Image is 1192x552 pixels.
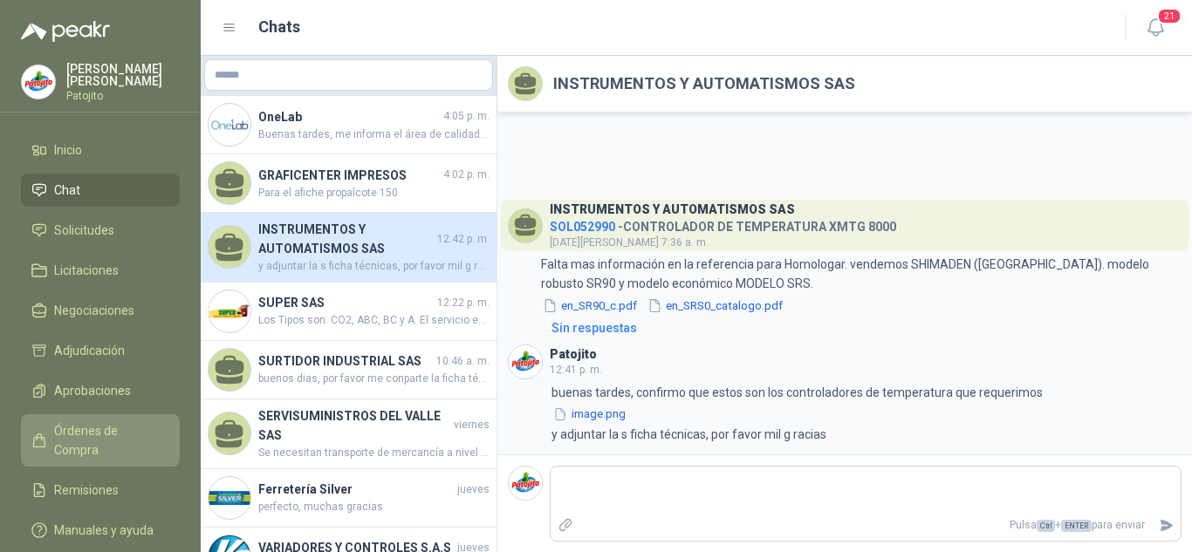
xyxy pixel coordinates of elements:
span: Inicio [54,140,82,160]
p: Pulsa + para enviar [580,510,1153,541]
h4: - CONTROLADOR DE TEMPERATURA XMTG 8000 [550,215,896,232]
span: 21 [1157,8,1182,24]
h4: SERVISUMINISTROS DEL VALLE SAS [258,406,450,445]
h1: Chats [258,15,300,39]
span: 4:02 p. m. [443,167,490,183]
label: Adjuntar archivos [551,510,580,541]
span: 4:05 p. m. [443,108,490,125]
h3: INSTRUMENTOS Y AUTOMATISMOS SAS [550,205,795,215]
a: Solicitudes [21,214,180,247]
h4: Ferretería Silver [258,480,454,499]
span: ENTER [1061,520,1092,532]
a: Company LogoFerretería Silverjuevesperfecto, muchas gracias [201,469,497,528]
a: Órdenes de Compra [21,414,180,467]
a: Sin respuestas [548,318,1182,337]
span: Buenas tardes, me informa el área de calidad que es para comprobar limpieza de tanques [258,126,490,143]
a: GRAFICENTER IMPRESOS4:02 p. m.Para el afiche propalcote 150 [201,154,497,213]
a: Company LogoSUPER SAS12:22 p. m.Los Tipos son: CO2, ABC, BC y A. El servicio es para mantenimient... [201,283,497,341]
button: en_SR90_c.pdf [541,296,639,315]
a: SERVISUMINISTROS DEL VALLE SASviernesSe necesitan transporte de mercancía a nivel de piso ofrecem... [201,399,497,469]
div: Sin respuestas [551,318,637,337]
span: Negociaciones [54,301,134,320]
span: 12:42 p. m. [437,231,490,248]
a: Company LogoOneLab4:05 p. m.Buenas tardes, me informa el área de calidad que es para comprobar li... [201,96,497,154]
span: Remisiones [54,480,119,500]
p: Falta mas información en la referencia para Homologar. vendemos SHIMADEN ([GEOGRAPHIC_DATA]). mod... [541,255,1182,293]
a: Licitaciones [21,254,180,287]
h4: OneLab [258,107,440,126]
span: Manuales y ayuda [54,521,154,540]
span: SOL052990 [550,220,615,234]
button: 21 [1140,12,1171,44]
img: Company Logo [22,65,55,99]
a: Chat [21,174,180,207]
a: Remisiones [21,474,180,507]
span: Aprobaciones [54,381,131,400]
h4: INSTRUMENTOS Y AUTOMATISMOS SAS [258,220,434,258]
h4: GRAFICENTER IMPRESOS [258,166,440,185]
h2: INSTRUMENTOS Y AUTOMATISMOS SAS [553,72,855,96]
span: 12:41 p. m. [550,364,602,376]
h3: Patojito [550,350,597,359]
span: Para el afiche propalcote 150 [258,185,490,201]
span: 10:46 a. m. [436,353,490,370]
p: [PERSON_NAME] [PERSON_NAME] [66,63,180,87]
a: Negociaciones [21,294,180,327]
a: Aprobaciones [21,374,180,407]
span: Chat [54,181,80,200]
button: Enviar [1152,510,1181,541]
a: Adjudicación [21,334,180,367]
span: 12:22 p. m. [437,295,490,311]
a: Manuales y ayuda [21,514,180,547]
span: viernes [454,417,490,433]
a: SURTIDOR INDUSTRIAL SAS10:46 a. m.buenos dias, por favor me conparte la ficha técnica de la caja ... [201,341,497,399]
img: Logo peakr [21,21,110,42]
span: Solicitudes [54,221,114,240]
span: Ctrl [1037,520,1055,532]
p: y adjuntar la s ficha técnicas, por favor mil g racias [551,425,826,444]
img: Company Logo [509,467,542,500]
p: Patojito [66,91,180,101]
span: y adjuntar la s ficha técnicas, por favor mil g racias [258,258,490,275]
span: Licitaciones [54,261,119,280]
img: Company Logo [209,104,250,146]
a: Inicio [21,133,180,167]
button: en_SRS0_catalogo.pdf [646,296,784,315]
button: image.png [551,405,627,424]
h4: SUPER SAS [258,293,434,312]
img: Company Logo [209,290,250,332]
span: Órdenes de Compra [54,421,163,460]
h4: SURTIDOR INDUSTRIAL SAS [258,351,433,371]
span: Se necesitan transporte de mercancía a nivel de piso ofrecemos el transporte con una capacidad de... [258,445,490,461]
span: [DATE][PERSON_NAME] 7:36 a. m. [550,236,709,249]
span: buenos dias, por favor me conparte la ficha técnica de la caja que están cotizando, mi l gracias [258,371,490,387]
img: Company Logo [509,345,542,378]
span: Adjudicación [54,341,125,360]
span: jueves [457,481,490,498]
p: buenas tardes, confirmo que estos son los controladores de temperatura que requerimos [551,383,1043,402]
a: INSTRUMENTOS Y AUTOMATISMOS SAS12:42 p. m.y adjuntar la s ficha técnicas, por favor mil g racias [201,213,497,283]
span: Los Tipos son: CO2, ABC, BC y A. El servicio es para mantenimiento, recarga y prueba hidrostática... [258,312,490,329]
span: perfecto, muchas gracias [258,499,490,515]
img: Company Logo [209,477,250,519]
